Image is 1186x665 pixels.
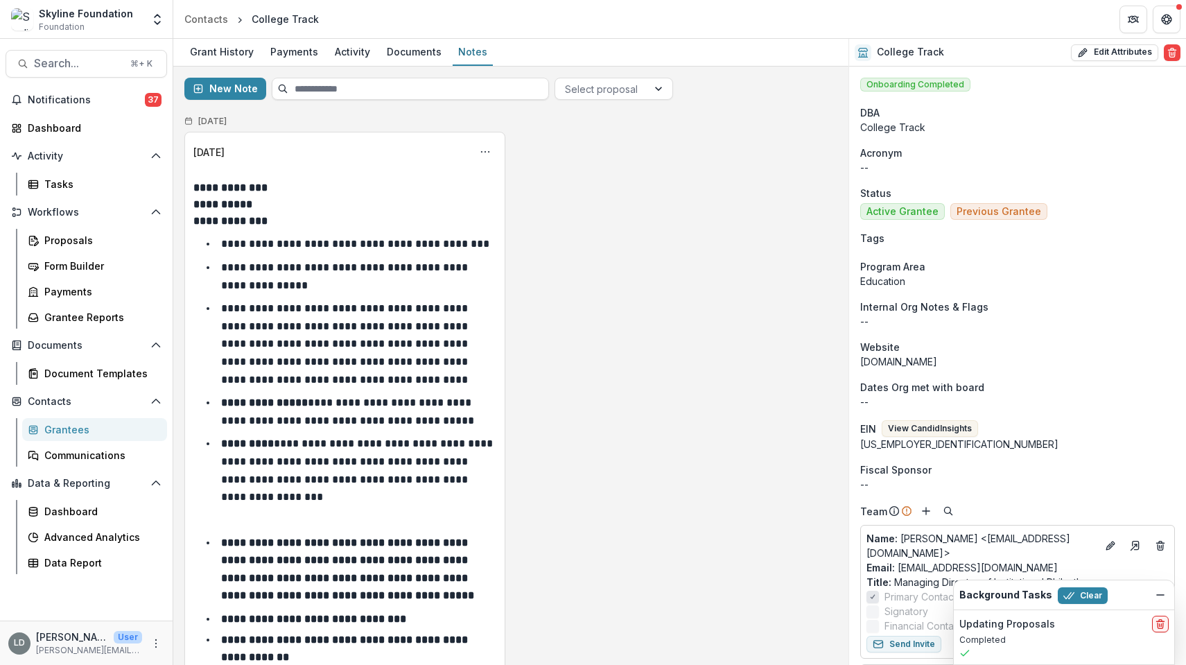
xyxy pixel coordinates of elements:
[148,6,167,33] button: Open entity switcher
[34,57,122,70] span: Search...
[6,334,167,356] button: Open Documents
[252,12,319,26] div: College Track
[39,21,85,33] span: Foundation
[860,422,876,436] p: EIN
[1152,537,1169,554] button: Deletes
[866,206,939,218] span: Active Grantee
[193,145,225,159] div: [DATE]
[44,310,156,325] div: Grantee Reports
[22,306,167,329] a: Grantee Reports
[866,636,941,653] button: Send Invite
[6,89,167,111] button: Notifications37
[44,284,156,299] div: Payments
[882,420,978,437] button: View CandidInsights
[28,150,145,162] span: Activity
[39,6,133,21] div: Skyline Foundation
[860,395,1175,409] p: --
[329,42,376,62] div: Activity
[866,576,891,588] span: Title :
[1071,44,1158,61] button: Edit Attributes
[957,206,1041,218] span: Previous Grantee
[6,116,167,139] a: Dashboard
[918,503,934,519] button: Add
[866,562,895,573] span: Email:
[11,8,33,31] img: Skyline Foundation
[22,418,167,441] a: Grantees
[265,42,324,62] div: Payments
[22,173,167,196] a: Tasks
[44,177,156,191] div: Tasks
[22,362,167,385] a: Document Templates
[44,422,156,437] div: Grantees
[44,448,156,463] div: Communications
[44,530,156,544] div: Advanced Analytics
[860,105,880,120] span: DBA
[1153,6,1180,33] button: Get Help
[198,116,227,126] h2: [DATE]
[179,9,324,29] nav: breadcrumb
[860,477,1175,492] div: --
[866,575,1169,589] p: Managing Director of Institutional Philanthropy
[44,366,156,381] div: Document Templates
[866,531,1097,560] p: [PERSON_NAME] <[EMAIL_ADDRESS][DOMAIN_NAME]>
[860,160,1175,175] p: --
[184,78,266,100] button: New Note
[860,300,988,314] span: Internal Org Notes & Flags
[940,503,957,519] button: Search
[6,201,167,223] button: Open Workflows
[184,42,259,62] div: Grant History
[860,380,984,395] span: Dates Org met with board
[860,437,1175,451] div: [US_EMPLOYER_IDENTIFICATION_NUMBER]
[860,340,900,354] span: Website
[860,274,1175,288] p: Education
[1058,587,1108,604] button: Clear
[148,635,164,652] button: More
[866,560,1058,575] a: Email: [EMAIL_ADDRESS][DOMAIN_NAME]
[28,94,145,106] span: Notifications
[884,589,957,604] span: Primary Contact
[860,356,937,368] a: [DOMAIN_NAME]
[381,42,447,62] div: Documents
[453,39,493,66] a: Notes
[860,146,902,160] span: Acronym
[145,93,162,107] span: 37
[6,145,167,167] button: Open Activity
[959,619,1055,630] h2: Updating Proposals
[22,280,167,303] a: Payments
[1152,587,1169,603] button: Dismiss
[860,186,891,200] span: Status
[860,504,887,519] p: Team
[22,254,167,277] a: Form Builder
[877,46,944,58] h2: College Track
[44,504,156,519] div: Dashboard
[44,555,156,570] div: Data Report
[884,619,962,633] span: Financial Contact
[128,56,155,71] div: ⌘ + K
[860,78,970,92] span: Onboarding Completed
[36,644,142,657] p: [PERSON_NAME][EMAIL_ADDRESS][DOMAIN_NAME]
[22,551,167,574] a: Data Report
[22,526,167,549] a: Advanced Analytics
[1102,537,1119,554] button: Edit
[22,444,167,467] a: Communications
[44,259,156,273] div: Form Builder
[959,589,1052,601] h2: Background Tasks
[22,500,167,523] a: Dashboard
[184,12,228,26] div: Contacts
[860,259,925,274] span: Program Area
[866,531,1097,560] a: Name: [PERSON_NAME] <[EMAIL_ADDRESS][DOMAIN_NAME]>
[959,634,1169,646] p: Completed
[36,630,108,644] p: [PERSON_NAME]
[114,631,142,644] p: User
[860,314,1175,329] p: --
[1152,616,1169,632] button: delete
[28,478,145,490] span: Data & Reporting
[884,604,928,619] span: Signatory
[184,39,259,66] a: Grant History
[866,533,898,544] span: Name :
[28,340,145,352] span: Documents
[14,639,25,648] div: Lisa Dinh
[453,42,493,62] div: Notes
[28,121,156,135] div: Dashboard
[381,39,447,66] a: Documents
